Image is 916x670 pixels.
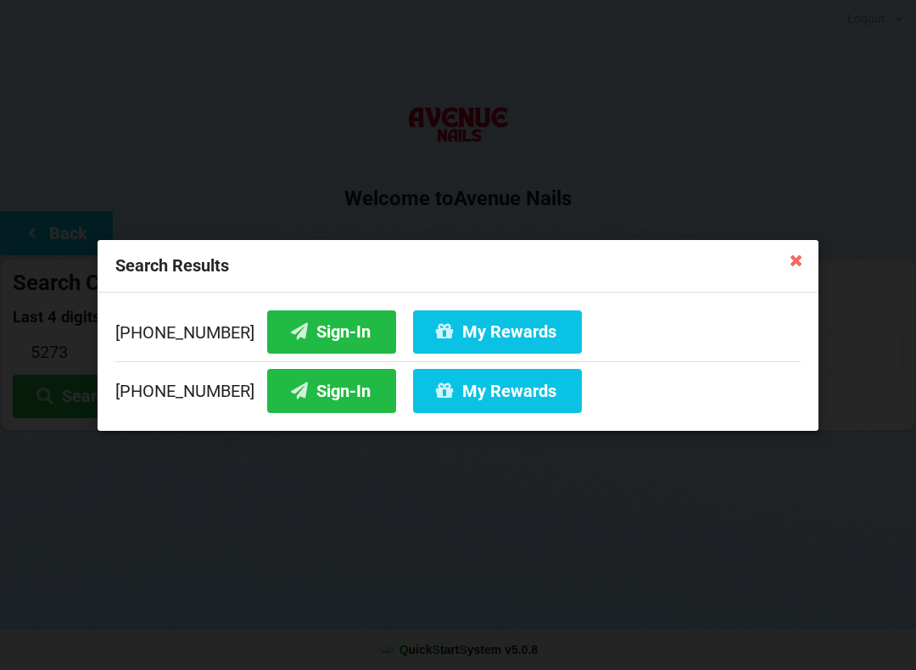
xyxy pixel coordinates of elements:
div: Search Results [98,240,818,293]
button: My Rewards [413,310,582,353]
div: [PHONE_NUMBER] [115,360,801,412]
button: My Rewards [413,369,582,412]
button: Sign-In [267,369,396,412]
div: [PHONE_NUMBER] [115,310,801,360]
button: Sign-In [267,310,396,353]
